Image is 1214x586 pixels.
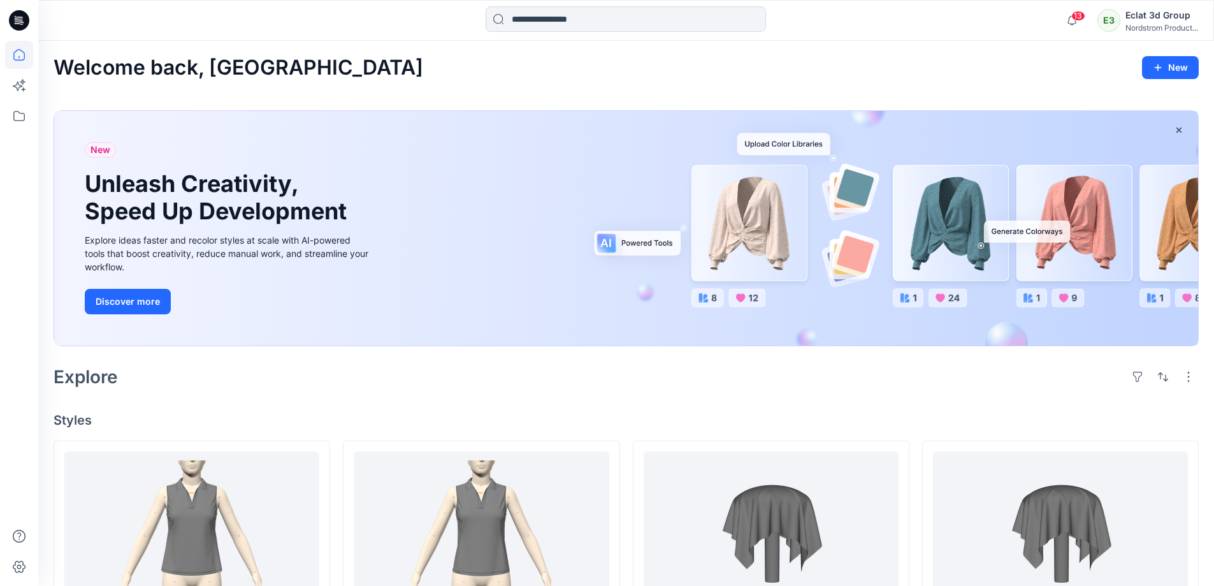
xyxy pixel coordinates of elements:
[85,170,352,225] h1: Unleash Creativity, Speed Up Development
[54,56,423,80] h2: Welcome back, [GEOGRAPHIC_DATA]
[54,367,118,387] h2: Explore
[1071,11,1085,21] span: 13
[85,289,171,314] button: Discover more
[85,233,372,274] div: Explore ideas faster and recolor styles at scale with AI-powered tools that boost creativity, red...
[54,413,1199,428] h4: Styles
[1125,8,1198,23] div: Eclat 3d Group
[1097,9,1120,32] div: E3
[85,289,372,314] a: Discover more
[1125,23,1198,33] div: Nordstrom Product...
[1142,56,1199,79] button: New
[90,142,110,157] span: New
